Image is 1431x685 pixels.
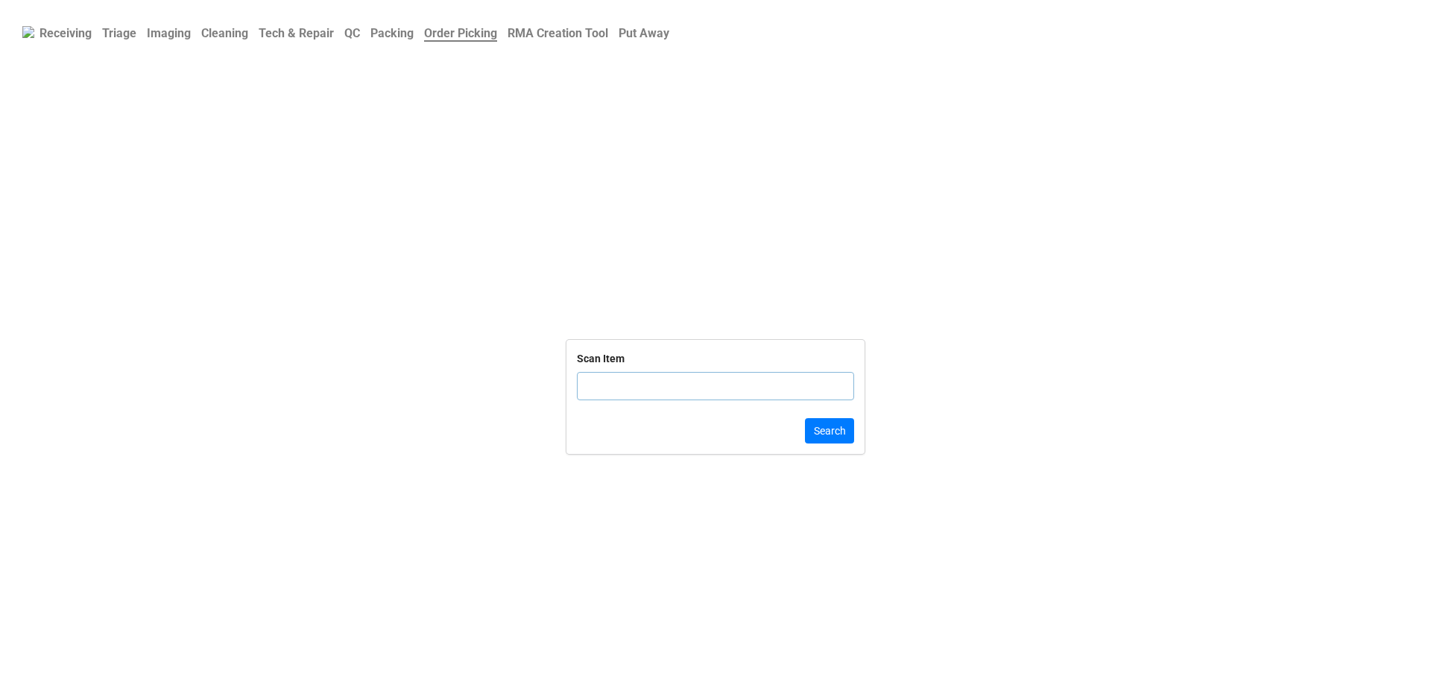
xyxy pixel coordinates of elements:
b: Tech & Repair [259,26,334,40]
a: Order Picking [419,19,502,48]
a: Triage [97,19,142,48]
a: Put Away [613,19,675,48]
b: Order Picking [424,26,497,42]
div: Scan Item [577,350,625,367]
b: Packing [370,26,414,40]
button: Search [805,418,854,443]
a: Tech & Repair [253,19,339,48]
a: Receiving [34,19,97,48]
a: QC [339,19,365,48]
a: Packing [365,19,419,48]
b: Put Away [619,26,669,40]
b: Imaging [147,26,191,40]
img: RexiLogo.png [22,26,34,38]
b: RMA Creation Tool [508,26,608,40]
a: Cleaning [196,19,253,48]
b: Triage [102,26,136,40]
a: Imaging [142,19,196,48]
a: RMA Creation Tool [502,19,613,48]
b: Receiving [40,26,92,40]
b: QC [344,26,360,40]
b: Cleaning [201,26,248,40]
